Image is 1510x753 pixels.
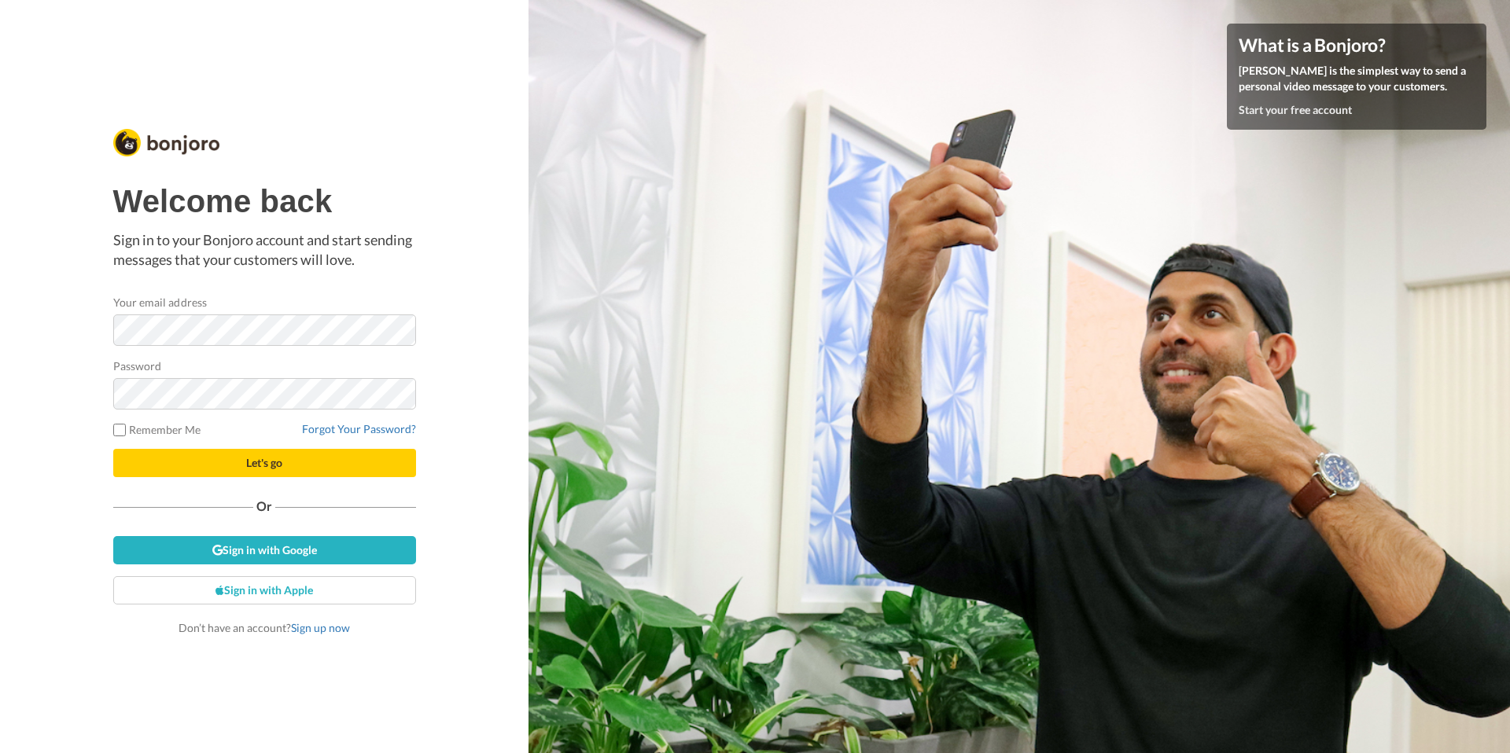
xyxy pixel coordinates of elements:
[1239,103,1352,116] a: Start your free account
[302,422,416,435] a: Forgot Your Password?
[113,536,416,564] a: Sign in with Google
[1239,63,1475,94] p: [PERSON_NAME] is the simplest way to send a personal video message to your customers.
[246,456,282,469] span: Let's go
[113,230,416,270] p: Sign in to your Bonjoro account and start sending messages that your customers will love.
[1239,35,1475,55] h4: What is a Bonjoro?
[253,501,275,512] span: Or
[291,621,350,634] a: Sign up now
[113,424,126,436] input: Remember Me
[113,449,416,477] button: Let's go
[113,421,201,438] label: Remember Me
[113,184,416,219] h1: Welcome back
[113,294,207,310] label: Your email address
[179,621,350,634] span: Don’t have an account?
[113,358,162,374] label: Password
[113,576,416,604] a: Sign in with Apple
